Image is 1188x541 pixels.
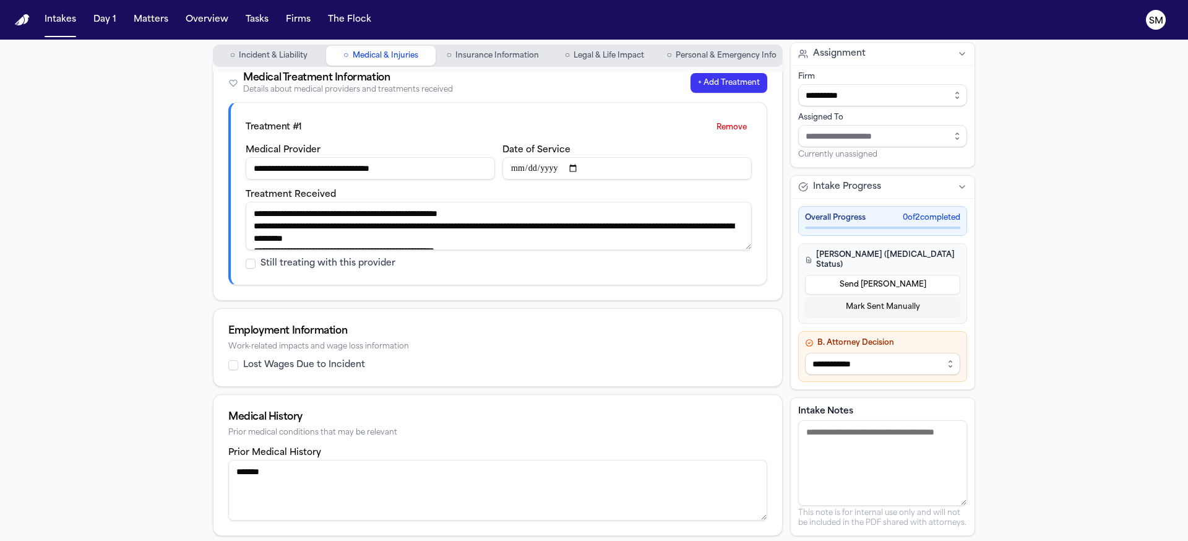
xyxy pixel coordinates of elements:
[791,176,975,198] button: Intake Progress
[40,9,81,31] button: Intakes
[15,14,30,26] a: Home
[228,324,767,339] div: Employment Information
[353,51,418,61] span: Medical & Injuries
[798,420,967,506] textarea: Intake notes
[228,342,767,352] div: Work-related impacts and wage loss information
[246,121,302,134] div: Treatment # 1
[805,338,960,348] h4: B. Attorney Decision
[228,428,767,438] div: Prior medical conditions that may be relevant
[246,202,752,250] textarea: Treatment received
[903,213,960,223] span: 0 of 2 completed
[343,50,348,62] span: ○
[805,297,960,317] button: Mark Sent Manually
[813,48,866,60] span: Assignment
[502,157,752,180] input: Date of service
[455,51,539,61] span: Insurance Information
[281,9,316,31] button: Firms
[88,9,121,31] button: Day 1
[243,359,365,371] label: Lost Wages Due to Incident
[15,14,30,26] img: Finch Logo
[246,145,321,155] label: Medical Provider
[805,250,960,270] h4: [PERSON_NAME] ([MEDICAL_DATA] Status)
[438,46,548,66] button: Go to Insurance Information
[241,9,273,31] button: Tasks
[243,85,453,95] div: Details about medical providers and treatments received
[798,405,967,418] label: Intake Notes
[805,213,866,223] span: Overall Progress
[228,448,321,457] label: Prior Medical History
[798,125,967,147] input: Assign to staff member
[676,51,777,61] span: Personal & Emergency Info
[129,9,173,31] button: Matters
[691,73,767,93] button: + Add Treatment
[805,275,960,295] button: Send [PERSON_NAME]
[662,46,781,66] button: Go to Personal & Emergency Info
[326,46,436,66] button: Go to Medical & Injuries
[791,43,975,65] button: Assignment
[239,51,308,61] span: Incident & Liability
[550,46,660,66] button: Go to Legal & Life Impact
[181,9,233,31] button: Overview
[798,84,967,106] input: Select firm
[214,46,324,66] button: Go to Incident & Liability
[246,190,336,199] label: Treatment Received
[243,71,453,85] div: Medical Treatment Information
[798,113,967,123] div: Assigned To
[813,181,881,193] span: Intake Progress
[798,508,967,528] p: This note is for internal use only and will not be included in the PDF shared with attorneys.
[246,157,495,180] input: Medical provider
[260,258,395,270] label: Still treating with this provider
[502,145,570,155] label: Date of Service
[798,72,967,82] div: Firm
[230,50,235,62] span: ○
[667,50,672,62] span: ○
[228,460,767,521] textarea: Prior medical history
[228,410,767,425] div: Medical History
[798,150,877,160] span: Currently unassigned
[323,9,376,31] button: The Flock
[574,51,644,61] span: Legal & Life Impact
[446,50,451,62] span: ○
[712,118,752,137] button: Remove
[565,50,570,62] span: ○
